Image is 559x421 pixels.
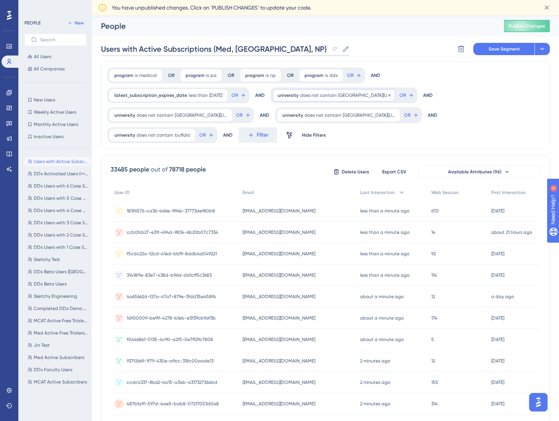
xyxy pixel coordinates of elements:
span: program [114,72,133,78]
span: Jin Test [34,342,50,348]
span: program [245,72,264,78]
div: OR [228,72,234,78]
span: OR [231,92,238,98]
time: [DATE] [491,380,504,385]
button: MCAT Active Free Trialers (First Interaction <[DATE]) [24,316,91,325]
span: 4a65662d-f27a-47a7-879e-3fdd35e458fb [127,294,216,300]
button: Sketchy Test [24,255,91,264]
button: Filter [239,127,277,143]
span: Hide Filters [302,132,326,138]
span: Med Active Subscribers [34,354,84,361]
span: Filter [257,131,269,140]
div: PEOPLE [24,20,41,26]
span: All Companies [34,66,65,72]
button: Sketchy Engineering [24,292,91,301]
span: Weekly Active Users [34,109,76,115]
span: buffalo [175,132,190,138]
time: about a minute ago [360,337,404,342]
span: MCAT Active Subscribers [34,379,87,385]
span: User ID [114,189,130,196]
span: [EMAIL_ADDRESS][DOMAIN_NAME] [243,401,315,407]
div: AND [428,108,437,123]
span: university [278,92,298,98]
time: about a minute ago [360,294,404,299]
span: New [75,20,84,26]
button: Users with Active Subscriptions (Med, [GEOGRAPHIC_DATA], NP) Exclude DDx Institutional Schools & ... [24,157,91,166]
span: DDx Activated Users (>=1 Case Starts) [34,171,88,177]
span: 670 [431,208,439,214]
span: DDx Users with 2 Case Start [34,232,88,238]
span: Completed DDx Demo Tutorial Case [34,305,88,312]
span: program [186,72,204,78]
button: OR [346,69,363,82]
span: Last Interaction [360,189,395,196]
span: medical [139,72,157,78]
span: DDx Users with 5 Case Starts [34,195,88,201]
div: AND [423,88,433,103]
button: DDx Faculty Users [24,365,91,374]
button: Available Attributes (96) [418,166,540,178]
button: Med Active Subscribers [24,353,91,362]
button: OR [235,109,252,121]
button: Weekly Active Users [24,108,86,117]
span: OR [399,92,406,98]
span: ccdc4337-8b62-4a15-a34b-a317327364bd [127,379,217,385]
button: All Companies [24,64,86,73]
span: Publish Changes [508,23,545,29]
input: 27 [101,44,327,54]
span: 314 [431,401,438,407]
span: 14 [431,229,435,235]
time: about a minute ago [360,315,404,321]
span: All Users [34,54,51,60]
span: is [206,72,209,78]
span: DDx Users with 1 Case Start [34,244,88,250]
time: less than a minute ago [360,230,409,235]
span: 31418f1e-83e7-438d-b96d-dd1cff5c3683 [127,272,212,278]
span: DDx Users with 6 Case Starts [34,183,88,189]
span: Med Active Free Trialers (First Interaction <[DATE]) [34,330,88,336]
button: Save Segment [473,43,535,55]
button: DDx Users with 2 Case Start [24,230,91,240]
button: DDx Users with 6 Case Starts [24,181,91,191]
time: [DATE] [491,401,504,406]
span: DDx Users with 4 Case Starts [34,207,88,214]
button: DDx Users with 5 Case Starts [24,194,91,203]
time: [DATE] [491,273,504,278]
button: Export CSV [375,166,413,178]
span: New Users [34,97,55,103]
span: f5cdc22a-f2cd-41ed-bb19-8ddb4d049221 [127,251,217,257]
span: 174 [431,315,437,321]
span: ddx [329,72,338,78]
div: 33485 people [111,165,149,174]
button: DDx Beta Users ([GEOGRAPHIC_DATA]) [24,267,91,276]
span: Save Segment [489,46,520,52]
div: 27 [330,46,339,52]
div: AND [255,88,265,103]
span: Email [243,189,254,196]
span: MCAT Active Free Trialers (First Interaction <[DATE]) [34,318,88,324]
span: [GEOGRAPHIC_DATA][US_STATE] [338,92,390,98]
span: Available Attributes (96) [448,169,502,175]
span: 12 [431,294,435,300]
span: [EMAIL_ADDRESS][DOMAIN_NAME] [243,208,315,214]
div: 78718 people [169,165,206,174]
button: New Users [24,95,86,104]
time: [DATE] [491,358,504,364]
time: less than a minute ago [360,208,409,214]
button: DDx Users with 4 Case Starts [24,206,91,215]
span: You have unpublished changes. Click on ‘PUBLISH CHANGES’ to update your code. [112,3,311,12]
time: [DATE] [491,315,504,321]
button: Delete Users [332,166,370,178]
span: [EMAIL_ADDRESS][DOMAIN_NAME] [243,272,315,278]
span: f0446861-0135-4c90-a2f5-0e7ff29c7808 [127,336,213,343]
span: pa [210,72,217,78]
span: Need Help? [18,2,48,11]
button: Jin Test [24,341,91,350]
span: does not contain [137,112,173,118]
time: 2 minutes ago [360,401,390,406]
span: 5 [431,336,434,343]
span: 487b1a91-597d-4ae5-bab8-07217053d048 [127,401,219,407]
time: 2 minutes ago [360,380,390,385]
span: [EMAIL_ADDRESS][DOMAIN_NAME] [243,294,315,300]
